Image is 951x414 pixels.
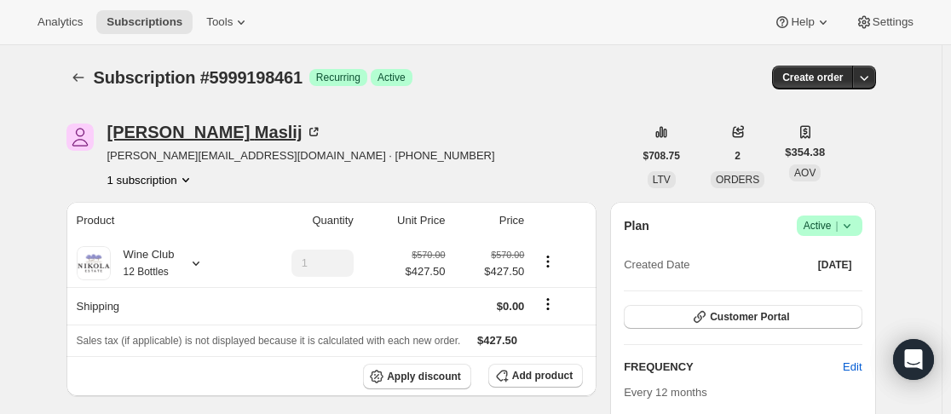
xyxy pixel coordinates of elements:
[794,167,816,179] span: AOV
[206,15,233,29] span: Tools
[450,202,529,239] th: Price
[835,219,838,233] span: |
[624,359,843,376] h2: FREQUENCY
[491,250,524,260] small: $570.00
[710,310,789,324] span: Customer Portal
[791,15,814,29] span: Help
[66,202,245,239] th: Product
[111,246,175,280] div: Wine Club
[624,256,689,273] span: Created Date
[624,217,649,234] h2: Plan
[378,71,406,84] span: Active
[359,202,451,239] th: Unit Price
[818,258,852,272] span: [DATE]
[833,354,872,381] button: Edit
[405,263,445,280] span: $427.50
[477,334,517,347] span: $427.50
[107,147,495,164] span: [PERSON_NAME][EMAIL_ADDRESS][DOMAIN_NAME] · [PHONE_NUMBER]
[735,149,741,163] span: 2
[412,250,445,260] small: $570.00
[785,144,825,161] span: $354.38
[534,252,562,271] button: Product actions
[804,217,856,234] span: Active
[77,246,111,280] img: product img
[772,66,853,89] button: Create order
[488,364,583,388] button: Add product
[843,359,862,376] span: Edit
[653,174,671,186] span: LTV
[455,263,524,280] span: $427.50
[893,339,934,380] div: Open Intercom Messenger
[624,305,862,329] button: Customer Portal
[107,171,194,188] button: Product actions
[873,15,914,29] span: Settings
[624,386,707,399] span: Every 12 months
[316,71,360,84] span: Recurring
[124,266,169,278] small: 12 Bottles
[77,335,461,347] span: Sales tax (if applicable) is not displayed because it is calculated with each new order.
[107,15,182,29] span: Subscriptions
[107,124,323,141] div: [PERSON_NAME] Maslij
[497,300,525,313] span: $0.00
[512,369,573,382] span: Add product
[764,10,841,34] button: Help
[37,15,83,29] span: Analytics
[196,10,260,34] button: Tools
[724,144,751,168] button: 2
[27,10,93,34] button: Analytics
[387,370,461,383] span: Apply discount
[845,10,924,34] button: Settings
[643,149,680,163] span: $708.75
[66,287,245,325] th: Shipping
[534,295,562,313] button: Shipping actions
[94,68,303,87] span: Subscription #5999198461
[716,174,759,186] span: ORDERS
[96,10,193,34] button: Subscriptions
[782,71,843,84] span: Create order
[245,202,359,239] th: Quantity
[66,124,94,151] span: Anastasia Maslij
[363,364,471,389] button: Apply discount
[633,144,690,168] button: $708.75
[808,253,862,277] button: [DATE]
[66,66,90,89] button: Subscriptions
